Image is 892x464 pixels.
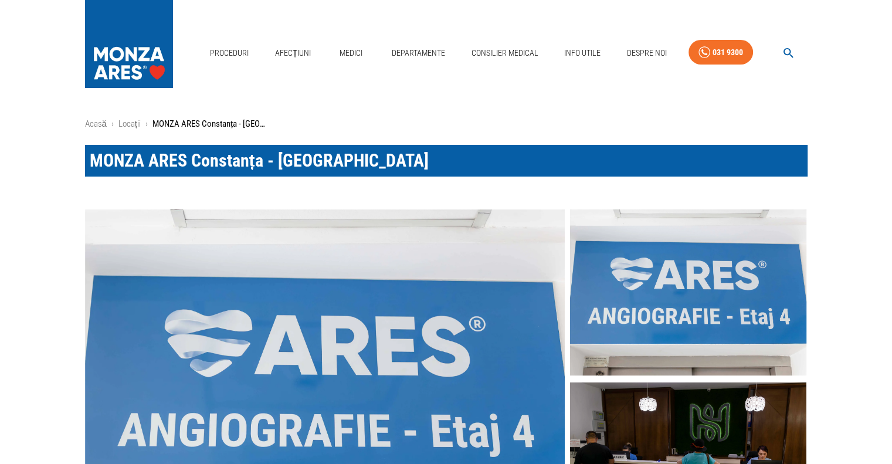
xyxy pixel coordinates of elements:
[205,41,253,65] a: Proceduri
[85,118,107,129] a: Acasă
[559,41,605,65] a: Info Utile
[145,117,148,131] li: ›
[270,41,316,65] a: Afecțiuni
[111,117,114,131] li: ›
[90,150,429,171] span: MONZA ARES Constanța - [GEOGRAPHIC_DATA]
[333,41,370,65] a: Medici
[688,40,753,65] a: 031 9300
[387,41,450,65] a: Departamente
[466,41,542,65] a: Consilier Medical
[118,118,141,129] a: Locații
[152,117,270,131] p: MONZA ARES Constanța - [GEOGRAPHIC_DATA]
[622,41,671,65] a: Despre Noi
[85,117,808,131] nav: breadcrumb
[713,45,743,60] div: 031 9300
